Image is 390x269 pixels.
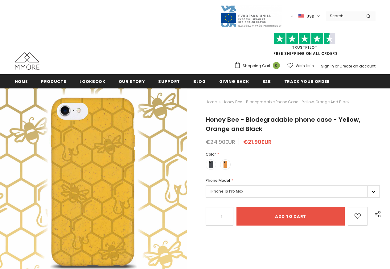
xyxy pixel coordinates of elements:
span: B2B [262,79,271,84]
a: Giving back [219,74,249,88]
a: Shopping Cart 0 [234,61,283,71]
span: Shopping Cart [243,63,270,69]
span: Lookbook [80,79,105,84]
span: Home [15,79,28,84]
img: Trust Pilot Stars [274,33,335,45]
a: Create an account [339,63,376,69]
span: €21.90EUR [243,138,272,146]
span: FREE SHIPPING ON ALL ORDERS [234,35,376,56]
span: Wish Lists [296,63,314,69]
img: Javni Razpis [220,5,282,27]
a: B2B [262,74,271,88]
a: Blog [193,74,206,88]
span: Our Story [119,79,145,84]
a: Javni Razpis [220,13,282,18]
label: iPhone 16 Pro Max [206,185,380,198]
span: Honey Bee - Biodegradable phone case - Yellow, Orange and Black [206,115,360,133]
a: support [158,74,180,88]
span: support [158,79,180,84]
span: €24.90EUR [206,138,235,146]
img: USD [298,14,304,19]
img: MMORE Cases [15,52,39,70]
a: Trustpilot [292,45,318,50]
a: Our Story [119,74,145,88]
span: USD [306,13,314,19]
span: Giving back [219,79,249,84]
span: Products [41,79,66,84]
span: Track your order [284,79,330,84]
span: Blog [193,79,206,84]
a: Sign In [321,63,334,69]
a: Lookbook [80,74,105,88]
a: Track your order [284,74,330,88]
a: Products [41,74,66,88]
span: Phone Model [206,178,230,183]
input: Add to cart [236,207,345,226]
span: Color [206,152,216,157]
span: Honey Bee - Biodegradable phone case - Yellow, Orange and Black [223,98,350,106]
span: 0 [273,62,280,69]
span: or [335,63,339,69]
input: Search Site [326,11,362,20]
a: Home [206,98,217,106]
a: Wish Lists [287,60,314,71]
a: Home [15,74,28,88]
